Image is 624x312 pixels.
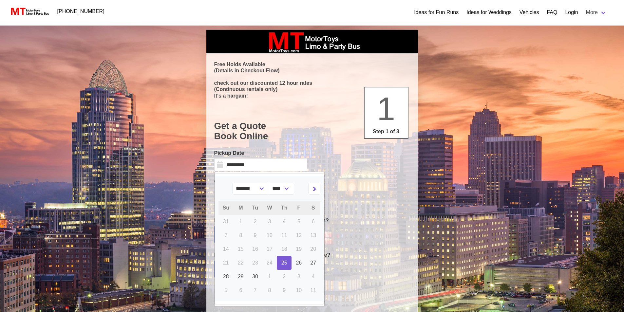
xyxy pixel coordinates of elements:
span: 30 [252,274,258,279]
a: Vehicles [520,9,539,16]
span: 16 [252,246,258,252]
p: It's a bargain! [214,93,410,99]
span: 29 [238,274,244,279]
span: 11 [310,287,316,293]
span: 19 [296,246,302,252]
a: Ideas for Fun Runs [414,9,459,16]
span: S [312,205,315,211]
span: 1 [268,274,271,279]
span: 8 [239,232,242,238]
span: 2 [283,274,286,279]
span: 13 [310,232,316,238]
span: 9 [283,287,286,293]
span: 18 [281,246,287,252]
span: Tu [252,205,258,211]
a: Login [565,9,578,16]
p: (Continuous rentals only) [214,86,410,92]
span: 31 [223,219,229,224]
span: M [238,205,243,211]
span: 12 [296,232,302,238]
p: Step 1 of 3 [367,128,405,136]
img: box_logo_brand.jpeg [263,30,361,53]
p: check out our discounted 12 hour rates [214,80,410,86]
a: Ideas for Weddings [466,9,512,16]
span: F [297,205,300,211]
span: 6 [239,287,242,293]
span: 2 [254,219,256,224]
a: FAQ [547,9,557,16]
span: Th [281,205,288,211]
span: 4 [312,274,315,279]
a: 30 [248,270,262,284]
span: 1 [239,219,242,224]
span: Su [223,205,229,211]
span: 21 [223,260,229,266]
a: 28 [218,270,234,284]
span: 6 [312,219,315,224]
span: 3 [268,219,271,224]
span: 25 [281,260,287,266]
span: 7 [254,287,256,293]
span: 5 [297,219,300,224]
img: MotorToys Logo [9,7,49,16]
span: 22 [238,260,244,266]
span: 14 [223,246,229,252]
span: 17 [267,246,273,252]
span: 26 [296,260,302,266]
label: Pickup Date [214,149,307,157]
a: 25 [277,256,292,270]
span: 15 [238,246,244,252]
a: [PHONE_NUMBER] [53,5,108,18]
a: 29 [234,270,248,284]
span: 4 [283,219,286,224]
span: 5 [224,287,227,293]
span: 20 [310,246,316,252]
span: 10 [296,287,302,293]
span: 11 [281,232,287,238]
span: 1 [377,90,395,127]
p: (Details in Checkout Flow) [214,67,410,74]
span: 24 [267,260,273,266]
span: 27 [310,260,316,266]
span: 9 [254,232,256,238]
span: W [267,205,272,211]
span: 10 [267,232,273,238]
span: 3 [297,274,300,279]
span: 23 [252,260,258,266]
span: 8 [268,287,271,293]
span: 28 [223,274,229,279]
a: More [582,6,611,19]
a: 27 [306,256,320,270]
a: 26 [292,256,306,270]
span: 7 [224,232,227,238]
h1: Get a Quote Book Online [214,121,410,141]
p: Free Holds Available [214,61,410,67]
